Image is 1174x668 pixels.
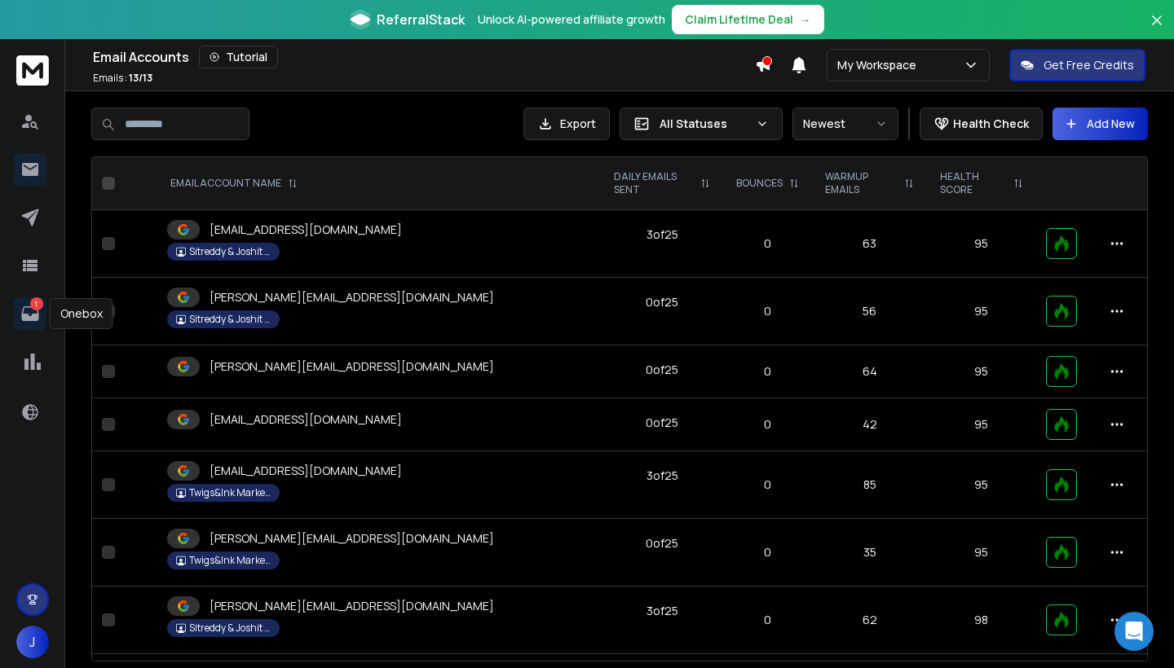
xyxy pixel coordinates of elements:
[733,303,802,319] p: 0
[189,622,271,635] p: Sitreddy & Joshit Workspace
[927,278,1036,345] td: 95
[812,278,927,345] td: 56
[129,71,152,85] span: 13 / 13
[523,108,610,140] button: Export
[927,398,1036,451] td: 95
[210,222,402,238] p: [EMAIL_ADDRESS][DOMAIN_NAME]
[927,345,1036,398] td: 95
[647,603,678,619] div: 3 of 25
[93,46,755,68] div: Email Accounts
[614,170,694,196] p: DAILY EMAILS SENT
[920,108,1043,140] button: Health Check
[812,519,927,587] td: 35
[210,411,402,428] p: [EMAIL_ADDRESS][DOMAIN_NAME]
[1053,108,1148,140] button: Add New
[660,116,749,132] p: All Statuses
[1009,49,1145,81] button: Get Free Credits
[1114,612,1154,651] div: Open Intercom Messenger
[927,210,1036,278] td: 95
[812,345,927,398] td: 64
[736,177,783,190] p: BOUNCES
[189,245,271,258] p: Sitreddy & Joshit Workspace
[1044,57,1134,73] p: Get Free Credits
[1146,10,1167,49] button: Close banner
[792,108,898,140] button: Newest
[646,362,678,378] div: 0 of 25
[210,463,402,479] p: [EMAIL_ADDRESS][DOMAIN_NAME]
[16,626,49,658] button: J
[733,416,802,433] p: 0
[646,415,678,431] div: 0 of 25
[189,313,271,326] p: Sitreddy & Joshit Workspace
[377,10,465,29] span: ReferralStack
[210,289,494,305] p: [PERSON_NAME][EMAIL_ADDRESS][DOMAIN_NAME]
[927,519,1036,587] td: 95
[733,544,802,560] p: 0
[953,116,1029,132] p: Health Check
[14,297,46,330] a: 1
[800,11,811,28] span: →
[210,598,494,614] p: [PERSON_NAME][EMAIL_ADDRESS][DOMAIN_NAME]
[30,297,43,310] p: 1
[646,294,678,310] div: 0 of 25
[812,210,927,278] td: 63
[50,298,113,329] div: Onebox
[812,398,927,451] td: 42
[93,72,152,85] p: Emails :
[733,363,802,380] p: 0
[647,468,678,484] div: 3 of 25
[733,235,802,252] p: 0
[927,587,1036,654] td: 98
[837,57,923,73] p: My Workspace
[825,170,898,196] p: WARMUP EMAILS
[927,451,1036,519] td: 95
[210,530,494,547] p: [PERSON_NAME][EMAIL_ADDRESS][DOMAIN_NAME]
[199,46,278,68] button: Tutorial
[812,451,927,519] td: 85
[812,587,927,654] td: 62
[733,477,802,493] p: 0
[647,226,678,243] div: 3 of 25
[189,486,271,499] p: Twigs&Ink Marketing
[478,11,665,28] p: Unlock AI-powered affiliate growth
[733,612,802,628] p: 0
[189,554,271,567] p: Twigs&Ink Marketing
[170,177,298,190] div: EMAIL ACCOUNT NAME
[672,5,824,34] button: Claim Lifetime Deal→
[646,535,678,552] div: 0 of 25
[210,358,494,375] p: [PERSON_NAME][EMAIL_ADDRESS][DOMAIN_NAME]
[940,170,1007,196] p: HEALTH SCORE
